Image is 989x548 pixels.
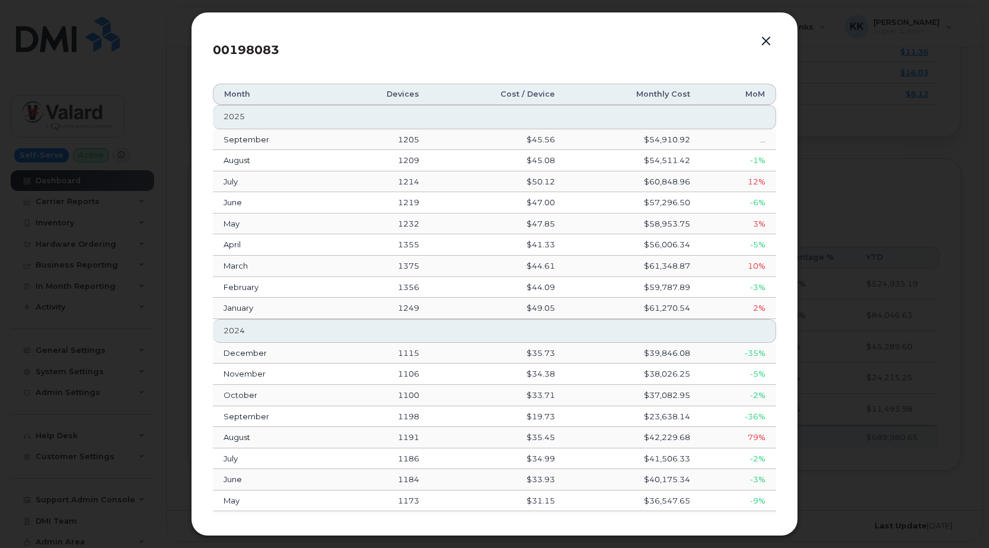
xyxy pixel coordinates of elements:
[213,406,333,428] td: September
[333,343,430,364] td: 1115
[213,319,776,343] th: 2024
[333,406,430,428] td: 1198
[712,368,765,380] div: -5%
[712,239,765,250] div: -5%
[430,343,566,364] td: $35.73
[430,298,566,319] td: $49.05
[712,260,765,272] div: 10%
[213,277,333,298] td: February
[566,406,701,428] td: $23,638.14
[566,298,701,319] td: $61,270.54
[566,385,701,406] td: $37,082.95
[213,234,333,256] td: April
[712,282,765,293] div: -3%
[712,348,765,359] div: -35%
[333,298,430,319] td: 1249
[712,390,765,401] div: -2%
[430,406,566,428] td: $19.73
[430,385,566,406] td: $33.71
[712,432,765,443] div: 79%
[213,364,333,385] td: November
[213,427,333,448] td: August
[333,427,430,448] td: 1191
[333,385,430,406] td: 1100
[333,256,430,277] td: 1375
[430,277,566,298] td: $44.09
[566,427,701,448] td: $42,229.68
[213,343,333,364] td: December
[712,302,765,314] div: 2%
[566,343,701,364] td: $39,846.08
[430,448,566,470] td: $34.99
[213,385,333,406] td: October
[566,364,701,385] td: $38,026.25
[213,448,333,470] td: July
[430,234,566,256] td: $41.33
[430,256,566,277] td: $44.61
[712,411,765,422] div: -36%
[333,448,430,470] td: 1186
[566,256,701,277] td: $61,348.87
[566,234,701,256] td: $56,006.34
[213,256,333,277] td: March
[333,234,430,256] td: 1355
[430,364,566,385] td: $34.38
[333,364,430,385] td: 1106
[566,277,701,298] td: $59,787.89
[213,298,333,319] td: January
[430,427,566,448] td: $35.45
[566,448,701,470] td: $41,506.33
[333,277,430,298] td: 1356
